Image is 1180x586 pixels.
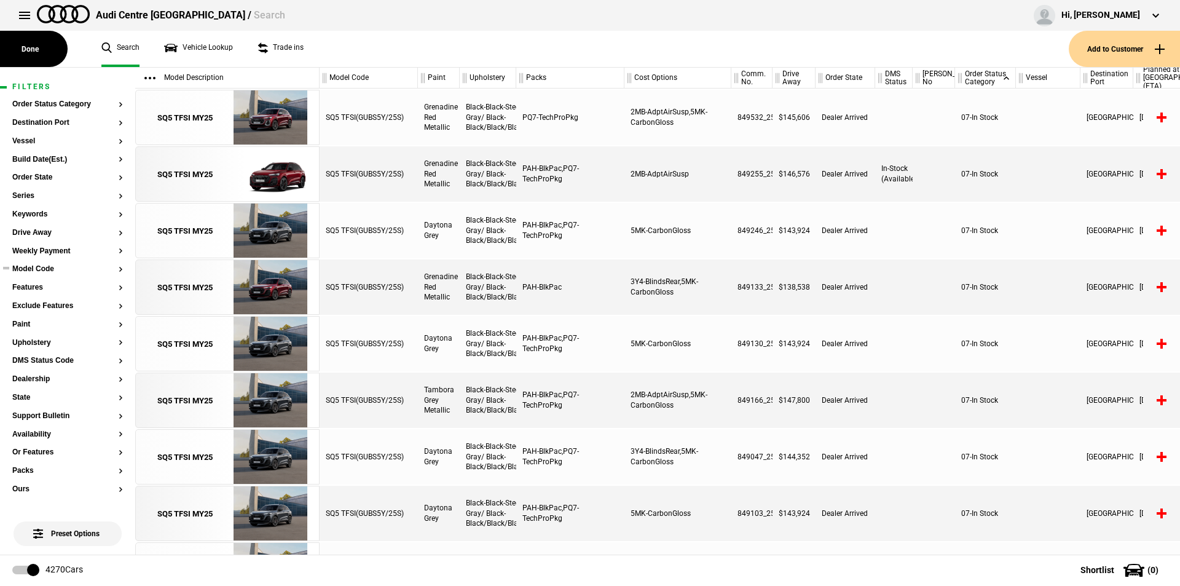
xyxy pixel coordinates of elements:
[1147,566,1158,574] span: ( 0 )
[418,203,460,258] div: Daytona Grey
[227,260,313,315] img: Audi_GUBS5Y_25S_GX_S5S5_PAH_5MK_WA2_3Y4_6FJ_53A_PYH_PWO_(Nadin:_3Y4_53A_5MK_6FJ_C56_PAH_PWO_PYH_W...
[816,259,875,315] div: Dealer Arrived
[12,156,123,174] section: Build Date(Est.)
[12,448,123,457] button: Or Features
[254,9,285,21] span: Search
[624,203,731,258] div: 5MK-CarbonGloss
[816,373,875,428] div: Dealer Arrived
[12,229,123,237] button: Drive Away
[1062,555,1180,585] button: Shortlist(0)
[320,146,418,202] div: SQ5 TFSI(GUBS5Y/25S)
[142,147,227,202] a: SQ5 TFSI MY25
[157,169,213,180] div: SQ5 TFSI MY25
[624,68,731,89] div: Cost Options
[516,429,624,485] div: PAH-BlkPac,PQ7-TechProPkg
[142,204,227,259] a: SQ5 TFSI MY25
[731,429,773,485] div: 849047_25
[460,68,516,89] div: Upholstery
[955,146,1016,202] div: 07-In Stock
[773,316,816,371] div: $143,924
[227,373,313,429] img: Audi_GUBS5Y_25S_GX_N7N7_PAH_2MB_5MK_WA2_6FJ_PQ7_53A_PYH_PWO_Y4T_(Nadin:_2MB_53A_5MK_6FJ_C56_PAH_P...
[731,259,773,315] div: 849133_25
[227,204,313,259] img: Audi_GUBS5Y_25S_GX_6Y6Y_PAH_5MK_WA2_6FJ_PQ7_PYH_PWO_53D_(Nadin:_53D_5MK_6FJ_C56_PAH_PQ7_PWO_PYH_S...
[12,100,123,119] section: Order Status Category
[157,395,213,406] div: SQ5 TFSI MY25
[227,317,313,372] img: Audi_GUBS5Y_25S_GX_6Y6Y_PAH_5MK_WA2_6FJ_PQ7_53A_PYH_PWO_(Nadin:_53A_5MK_6FJ_C56_PAH_PQ7_PWO_PYH_S...
[516,259,624,315] div: PAH-BlkPac
[135,68,319,89] div: Model Description
[875,146,913,202] div: In-Stock (Available)
[1080,316,1133,371] div: [GEOGRAPHIC_DATA]
[12,100,123,109] button: Order Status Category
[773,146,816,202] div: $146,576
[12,119,123,137] section: Destination Port
[460,203,516,258] div: Black-Black-Steel Gray/ Black-Black/Black/Black
[816,429,875,485] div: Dealer Arrived
[773,90,816,145] div: $145,606
[1016,68,1080,89] div: Vessel
[320,316,418,371] div: SQ5 TFSI(GUBS5Y/25S)
[460,429,516,485] div: Black-Black-Steel Gray/ Black-Black/Black/Black
[12,137,123,156] section: Vessel
[731,203,773,258] div: 849246_25
[731,90,773,145] div: 849532_25
[816,90,875,145] div: Dealer Arrived
[320,203,418,258] div: SQ5 TFSI(GUBS5Y/25S)
[624,90,731,145] div: 2MB-AdptAirSusp,5MK-CarbonGloss
[624,373,731,428] div: 2MB-AdptAirSusp,5MK-CarbonGloss
[12,467,123,475] button: Packs
[816,68,875,89] div: Order State
[418,486,460,541] div: Daytona Grey
[12,357,123,365] button: DMS Status Code
[12,137,123,146] button: Vessel
[460,373,516,428] div: Black-Black-Steel Gray/ Black-Black/Black/Black
[418,259,460,315] div: Grenadine Red Metallic
[12,265,123,283] section: Model Code
[418,68,459,89] div: Paint
[12,229,123,247] section: Drive Away
[320,259,418,315] div: SQ5 TFSI(GUBS5Y/25S)
[875,68,912,89] div: DMS Status
[12,210,123,229] section: Keywords
[624,146,731,202] div: 2MB-AdptAirSusp
[227,90,313,146] img: Audi_GUBS5Y_25S_GX_S5S5_2MB_5MK_WA2_PQ7_53A_PYH_PWO_(Nadin:_2MB_53A_5MK_C56_PQ7_PWO_PYH_S9S_WA2)_...
[36,514,100,538] span: Preset Options
[12,394,123,402] button: State
[773,486,816,541] div: $143,924
[955,373,1016,428] div: 07-In Stock
[460,486,516,541] div: Black-Black-Steel Gray/ Black-Black/Black/Black
[460,259,516,315] div: Black-Black-Steel Gray/ Black-Black/Black/Black
[418,146,460,202] div: Grenadine Red Metallic
[12,192,123,200] button: Series
[12,485,123,504] section: Ours
[624,486,731,541] div: 5MK-CarbonGloss
[773,68,815,89] div: Drive Away
[516,68,624,89] div: Packs
[12,357,123,375] section: DMS Status Code
[164,31,233,67] a: Vehicle Lookup
[955,486,1016,541] div: 07-In Stock
[12,283,123,292] button: Features
[320,429,418,485] div: SQ5 TFSI(GUBS5Y/25S)
[731,486,773,541] div: 849103_25
[955,203,1016,258] div: 07-In Stock
[955,259,1016,315] div: 07-In Stock
[516,486,624,541] div: PAH-BlkPac,PQ7-TechProPkg
[45,564,83,576] div: 4270 Cars
[12,339,123,347] button: Upholstery
[12,485,123,494] button: Ours
[955,316,1016,371] div: 07-In Stock
[418,90,460,145] div: Grenadine Red Metallic
[12,448,123,467] section: Or Features
[816,316,875,371] div: Dealer Arrived
[142,260,227,315] a: SQ5 TFSI MY25
[12,320,123,339] section: Paint
[12,247,123,256] button: Weekly Payment
[12,394,123,412] section: State
[12,247,123,266] section: Weekly Payment
[227,147,313,202] img: Audi_GUBS5Y_25S_GX_S5S5_PAH_2MB_WA2_6FJ_PQ7_PYH_PWO_53D_(Nadin:_2MB_53D_6FJ_C56_PAH_PQ7_PWO_PYH_S...
[816,203,875,258] div: Dealer Arrived
[1080,68,1133,89] div: Destination Port
[460,146,516,202] div: Black-Black-Steel Gray/ Black-Black/Black/Black
[101,31,140,67] a: Search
